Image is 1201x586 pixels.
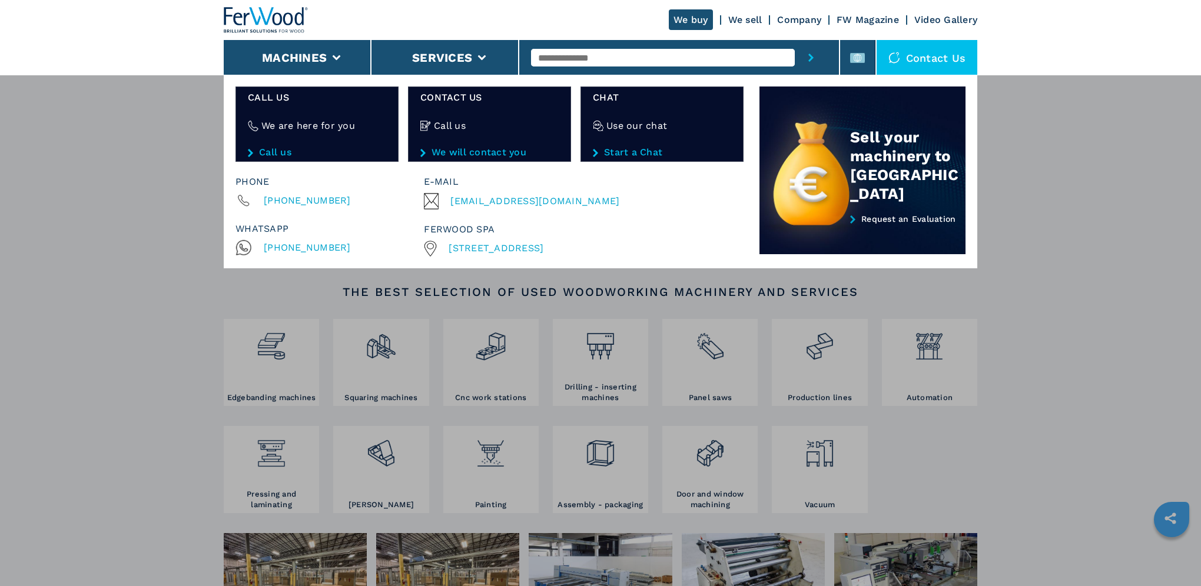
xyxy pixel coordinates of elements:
[593,91,731,104] span: Chat
[262,51,327,65] button: Machines
[264,192,351,209] span: [PHONE_NUMBER]
[248,147,386,158] a: Call us
[593,147,731,158] a: Start a Chat
[850,128,966,203] div: Sell your machinery to [GEOGRAPHIC_DATA]
[449,242,543,255] a: [STREET_ADDRESS]
[450,193,619,209] span: [EMAIL_ADDRESS][DOMAIN_NAME]
[728,14,762,25] a: We sell
[412,51,472,65] button: Services
[420,147,559,158] a: We will contact you
[877,40,978,75] div: Contact us
[914,14,977,25] a: Video Gallery
[264,239,351,256] span: [PHONE_NUMBER]
[777,14,821,25] a: Company
[424,241,437,257] img: +39 3279347250
[235,239,252,256] img: Whatsapp
[669,9,713,30] a: We buy
[795,40,827,75] button: submit-button
[424,193,439,209] img: Email
[235,221,424,237] div: whatsapp
[420,121,431,131] img: Call us
[593,121,603,131] img: Use our chat
[888,52,900,64] img: Contact us
[449,242,543,254] span: [STREET_ADDRESS]
[759,214,966,255] a: Request an Evaluation
[434,119,466,132] h4: Call us
[248,91,386,104] span: Call us
[224,7,308,33] img: Ferwood
[837,14,899,25] a: FW Magazine
[235,192,252,209] img: Phone
[420,91,559,104] span: CONTACT US
[261,119,355,132] h4: We are here for you
[424,221,738,238] div: Ferwood Spa
[424,174,738,190] div: E-mail
[248,121,258,131] img: We are here for you
[606,119,667,132] h4: Use our chat
[235,174,424,190] div: Phone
